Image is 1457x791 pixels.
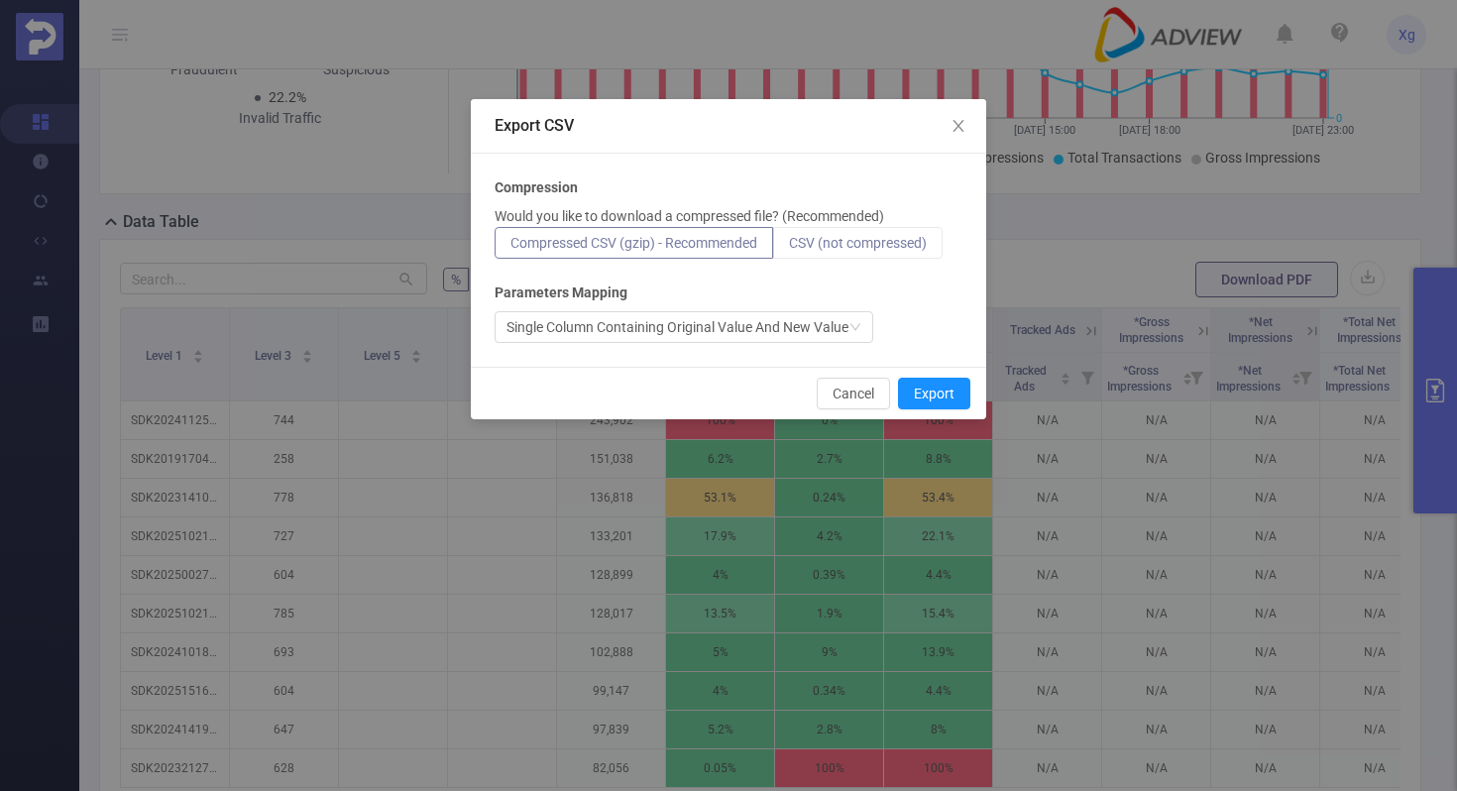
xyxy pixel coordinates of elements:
span: CSV (not compressed) [789,235,927,251]
button: Close [931,99,986,155]
i: icon: down [849,321,861,335]
p: Would you like to download a compressed file? (Recommended) [495,206,884,227]
b: Parameters Mapping [495,282,627,303]
i: icon: close [951,118,966,134]
span: Compressed CSV (gzip) - Recommended [510,235,757,251]
button: Cancel [817,378,890,409]
b: Compression [495,177,578,198]
button: Export [898,378,970,409]
div: Export CSV [495,115,962,137]
div: Single Column Containing Original Value And New Value [506,312,848,342]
